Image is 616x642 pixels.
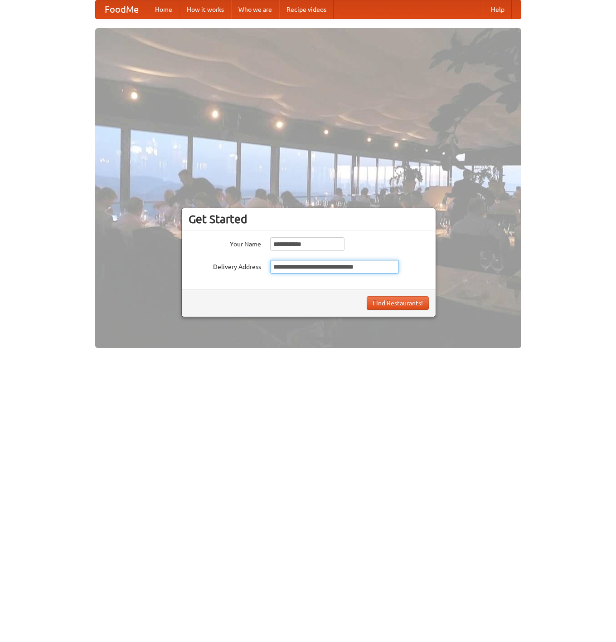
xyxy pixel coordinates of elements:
a: Who we are [231,0,279,19]
a: Help [484,0,512,19]
label: Your Name [189,237,261,249]
a: Home [148,0,179,19]
button: Find Restaurants! [367,296,429,310]
h3: Get Started [189,212,429,226]
a: How it works [179,0,231,19]
a: FoodMe [96,0,148,19]
label: Delivery Address [189,260,261,271]
a: Recipe videos [279,0,334,19]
